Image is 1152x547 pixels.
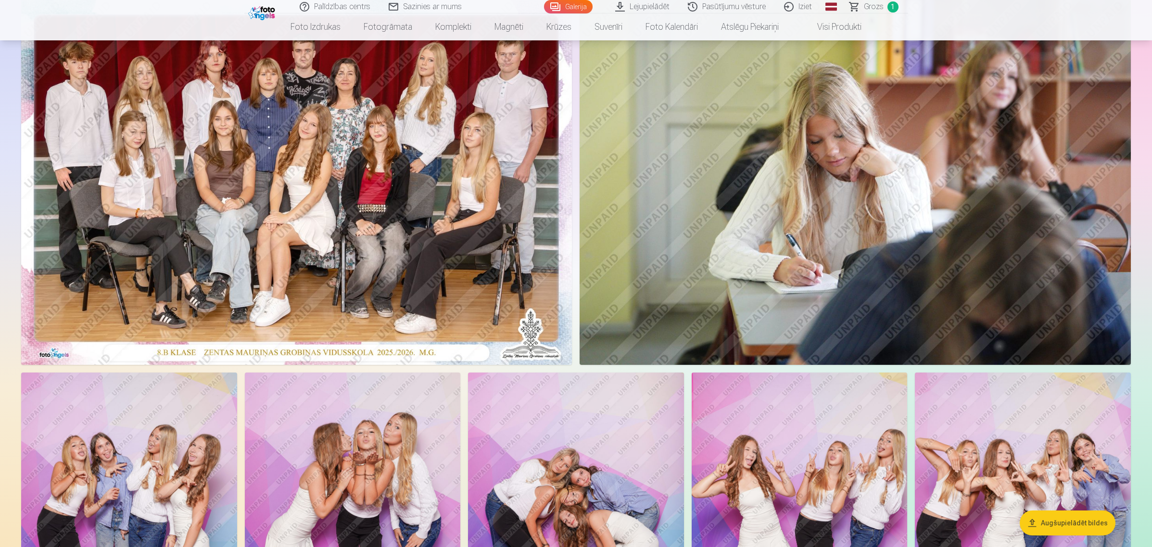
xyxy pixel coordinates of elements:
span: 1 [887,1,899,12]
a: Foto izdrukas [279,13,352,40]
img: /fa1 [248,4,278,20]
a: Suvenīri [583,13,634,40]
a: Visi produkti [790,13,873,40]
span: Grozs [864,1,884,12]
a: Fotogrāmata [352,13,424,40]
a: Komplekti [424,13,483,40]
a: Atslēgu piekariņi [709,13,790,40]
a: Krūzes [535,13,583,40]
a: Foto kalendāri [634,13,709,40]
a: Magnēti [483,13,535,40]
button: Augšupielādēt bildes [1020,510,1115,535]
